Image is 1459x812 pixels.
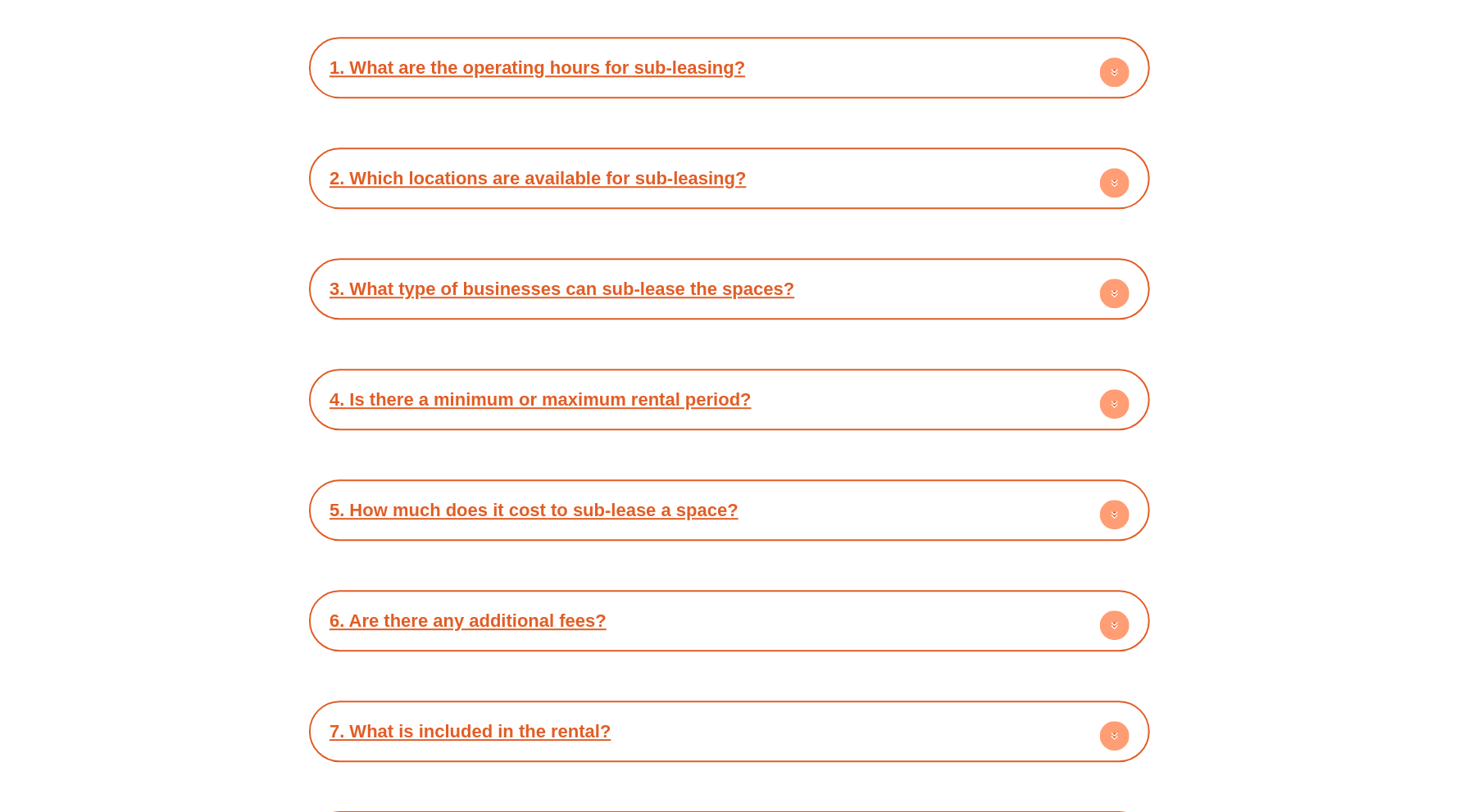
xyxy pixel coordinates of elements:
[330,57,745,78] a: 1. What are the operating hours for sub-leasing?
[317,377,1142,422] div: 4. Is there a minimum or maximum rental period?
[330,279,794,299] a: 3. What type of businesses can sub-lease the spaces?
[317,598,1142,643] div: 6. Are there any additional fees?
[330,721,611,742] a: 7. What is included in the rental?
[330,168,747,188] a: 2. Which locations are available for sub-leasing?
[317,45,1142,90] div: 1. What are the operating hours for sub-leasing?
[317,488,1142,533] div: 5. How much does it cost to sub-lease a space?
[317,266,1142,311] div: 3. What type of businesses can sub-lease the spaces?
[330,500,739,520] a: 5. How much does it cost to sub-lease a space?
[1186,627,1459,812] iframe: Chat Widget
[330,610,607,631] a: 6. Are there any additional fees?
[330,389,752,410] a: 4. Is there a minimum or maximum rental period?
[317,709,1142,754] div: 7. What is included in the rental?
[317,156,1142,201] div: 2. Which locations are available for sub-leasing?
